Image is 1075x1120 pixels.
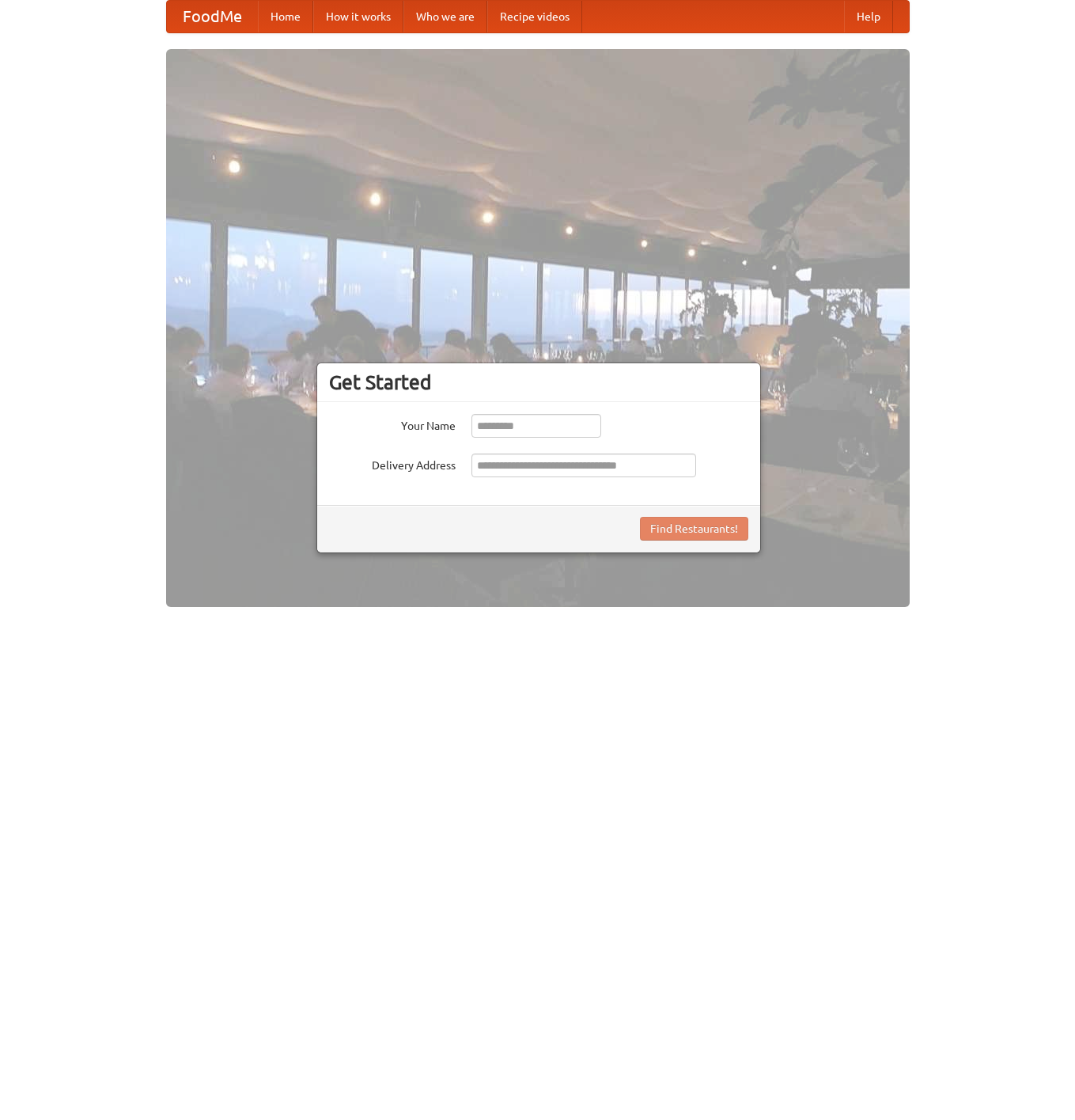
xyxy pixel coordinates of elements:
[844,1,893,32] a: Help
[167,1,258,32] a: FoodMe
[487,1,582,32] a: Recipe videos
[329,454,456,473] label: Delivery Address
[258,1,313,32] a: Home
[329,370,748,394] h3: Get Started
[640,517,748,541] button: Find Restaurants!
[403,1,487,32] a: Who we are
[313,1,403,32] a: How it works
[329,414,456,434] label: Your Name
